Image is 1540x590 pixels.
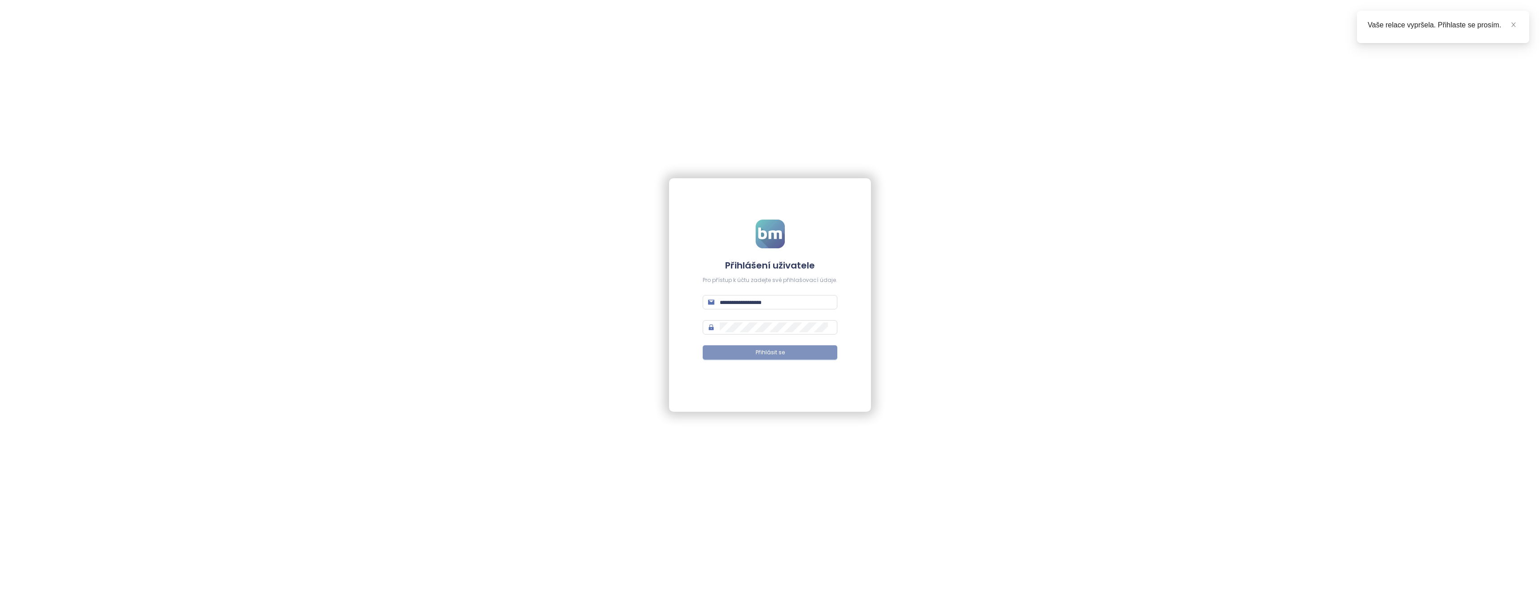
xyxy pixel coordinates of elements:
img: logo [756,220,785,248]
h4: Přihlášení uživatele [703,259,837,272]
div: Pro přístup k účtu zadejte své přihlašovací údaje. [703,276,837,285]
span: mail [708,299,714,305]
button: Přihlásit se [703,345,837,360]
div: Vaše relace vypršela. Přihlaste se prosím. [1368,20,1518,31]
span: Přihlásit se [756,348,785,357]
span: close [1510,22,1517,28]
span: lock [708,324,714,330]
